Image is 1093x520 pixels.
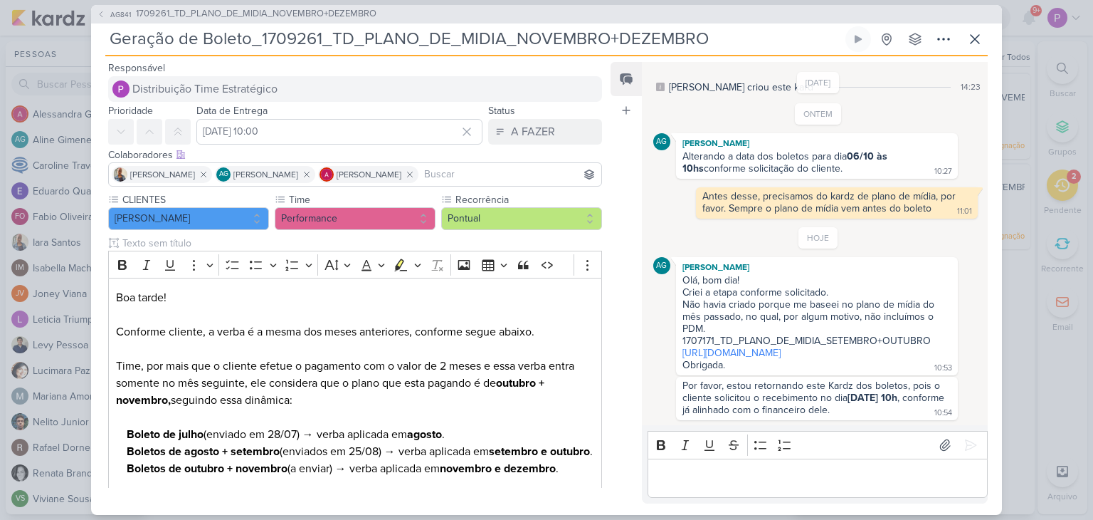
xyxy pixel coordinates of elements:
[127,462,287,476] strong: Boletos de outubro + novembro
[320,167,334,182] img: Alessandra Gomes
[440,462,556,476] strong: novembro e dezembro
[682,359,725,371] div: Obrigada.
[337,168,401,181] span: [PERSON_NAME]
[127,427,204,442] strong: Boleto de julho
[275,207,435,230] button: Performance
[454,192,602,207] label: Recorrência
[132,80,278,98] span: Distribuição Time Estratégico
[196,105,268,117] label: Data de Entrega
[961,80,981,93] div: 14:23
[233,168,298,181] span: [PERSON_NAME]
[934,363,952,374] div: 10:53
[489,444,590,459] strong: setembro e outubro
[127,426,594,443] p: (enviado em 28/07) → verba aplicada em .
[934,166,952,177] div: 10:27
[216,167,231,182] div: Aline Gimenez Graciano
[682,274,951,286] div: Olá, bom dia!
[679,260,955,274] div: [PERSON_NAME]
[407,427,442,442] strong: agosto
[653,133,670,150] div: Aline Gimenez Graciano
[130,168,195,181] span: [PERSON_NAME]
[669,80,813,95] div: [PERSON_NAME] criou este kard
[852,33,864,45] div: Ligar relógio
[113,167,127,182] img: Iara Santos
[682,286,951,335] div: Criei a etapa conforme solicitado. Não havia criado porque me baseei no plano de mídia do mês pas...
[682,335,951,347] div: 1707171_TD_PLANO_DE_MIDIA_SETEMBRO+OUTUBRO
[682,347,781,359] a: [URL][DOMAIN_NAME]
[848,392,897,404] strong: [DATE] 10h
[108,147,602,162] div: Colaboradores
[957,206,972,217] div: 11:01
[488,105,515,117] label: Status
[656,138,667,146] p: AG
[648,459,988,498] div: Editor editing area: main
[127,444,280,459] strong: Boletos de agosto + setembro
[120,236,602,251] input: Texto sem título
[127,460,594,494] p: (a enviar) → verba aplicada em .
[112,80,130,98] img: Distribuição Time Estratégico
[196,119,482,145] input: Select a date
[105,26,843,52] input: Kard Sem Título
[108,62,165,74] label: Responsável
[108,251,602,279] div: Editor toolbar
[287,192,435,207] label: Time
[488,119,602,145] button: A FAZER
[934,407,952,419] div: 10:54
[682,150,890,175] div: Alterando a data dos boletos para dia conforme solicitação do cliente.
[421,166,598,183] input: Buscar
[121,192,269,207] label: CLIENTES
[108,105,153,117] label: Prioridade
[127,443,594,460] p: (enviados em 25/08) → verba aplicada em .
[116,376,544,407] strong: outubro + novembro,
[108,207,269,230] button: [PERSON_NAME]
[656,262,667,270] p: AG
[679,136,955,150] div: [PERSON_NAME]
[441,207,602,230] button: Pontual
[511,123,555,140] div: A FAZER
[682,380,947,416] div: Por favor, estou retornando este Kardz dos boletos, pois o cliente solicitou o recebimento no dia...
[108,76,602,102] button: Distribuição Time Estratégico
[219,171,228,178] p: AG
[648,431,988,459] div: Editor toolbar
[702,190,959,214] div: Antes desse, precisamos do kardz de plano de mídia, por favor. Sempre o plano de mídia vem antes ...
[653,257,670,274] div: Aline Gimenez Graciano
[682,150,890,175] strong: 06/10 às 10hs
[116,289,594,426] p: Boa tarde! Conforme cliente, a verba é a mesma dos meses anteriores, conforme segue abaixo. Time,...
